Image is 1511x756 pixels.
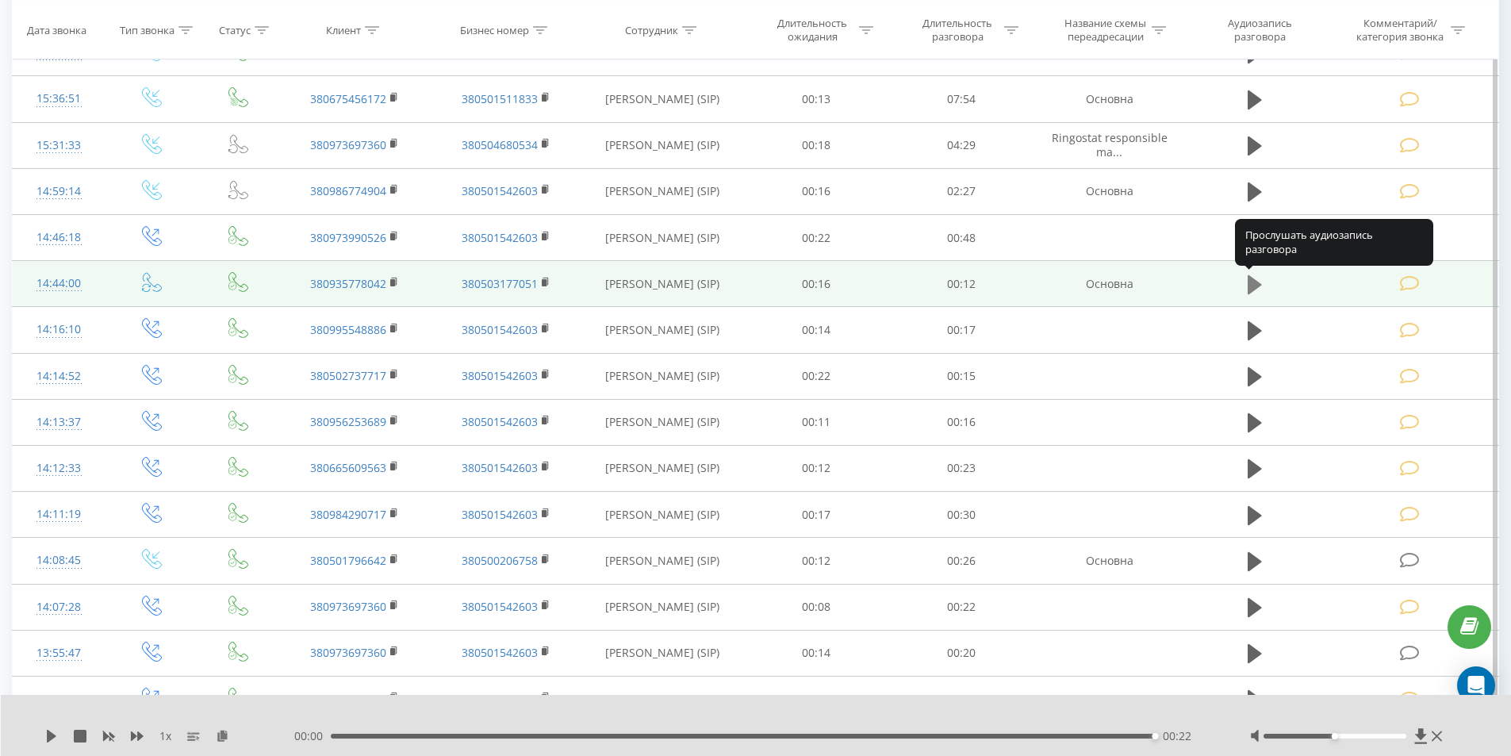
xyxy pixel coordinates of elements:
a: 380956253689 [310,414,386,429]
td: 00:48 [889,215,1034,261]
div: Тип звонка [120,23,174,36]
td: 07:54 [889,76,1034,122]
a: 380501542603 [462,691,538,706]
span: 1 x [159,728,171,744]
div: 14:14:52 [29,361,90,392]
td: [PERSON_NAME] (SIP) [581,445,744,491]
div: Статус [219,23,251,36]
a: 380504680534 [462,137,538,152]
td: 00:16 [889,399,1034,445]
a: 380501542603 [462,599,538,614]
td: 00:08 [744,584,889,630]
td: 00:07 [744,676,889,722]
td: [PERSON_NAME] (SIP) [581,492,744,538]
td: [PERSON_NAME] (SIP) [581,307,744,353]
div: Длительность разговора [915,17,1000,44]
a: 380501796642 [310,553,386,568]
div: 14:08:45 [29,545,90,576]
a: 380973697360 [310,645,386,660]
a: 380686032075 [310,691,386,706]
div: Open Intercom Messenger [1457,666,1495,704]
div: 14:11:19 [29,499,90,530]
a: 380501542603 [462,368,538,383]
span: Ringostat responsible ma... [1052,130,1168,159]
td: Основна [1034,261,1184,307]
td: Основна [1034,538,1184,584]
div: 14:16:10 [29,314,90,345]
td: 00:22 [744,215,889,261]
a: 380665609563 [310,460,386,475]
div: 14:12:33 [29,453,90,484]
a: 380973697360 [310,137,386,152]
div: Клиент [326,23,361,36]
a: 380973990526 [310,230,386,245]
td: 00:16 [744,168,889,214]
div: Дата звонка [27,23,86,36]
td: [PERSON_NAME] (SIP) [581,168,744,214]
td: [PERSON_NAME] (SIP) [581,676,744,722]
td: [PERSON_NAME] (SIP) [581,261,744,307]
div: 14:59:14 [29,176,90,207]
td: Основна [1034,168,1184,214]
td: 00:14 [744,307,889,353]
td: 00:22 [889,584,1034,630]
a: 380501542603 [462,183,538,198]
td: [PERSON_NAME] (SIP) [581,353,744,399]
a: 380986774904 [310,183,386,198]
div: 14:13:37 [29,407,90,438]
td: 00:11 [744,399,889,445]
td: Основна [1034,76,1184,122]
a: 380935778042 [310,276,386,291]
div: 13:55:47 [29,638,90,669]
a: 380501511833 [462,91,538,106]
div: Accessibility label [1152,733,1158,739]
a: 380500206758 [462,553,538,568]
a: 380989414017 [310,45,386,60]
td: 00:30 [889,492,1034,538]
a: 380984290717 [310,507,386,522]
a: 380502737717 [310,368,386,383]
a: 380501542603 [462,230,538,245]
td: [PERSON_NAME] (SIP) [581,122,744,168]
td: 00:12 [744,538,889,584]
a: 380503177051 [462,276,538,291]
div: Аудиозапись разговора [1208,17,1311,44]
td: 00:16 [744,261,889,307]
a: 380501542603 [462,322,538,337]
td: 00:12 [744,445,889,491]
a: 380501542603 [462,460,538,475]
div: Комментарий/категория звонка [1354,17,1447,44]
td: [PERSON_NAME] (SIP) [581,399,744,445]
div: 15:31:33 [29,130,90,161]
span: 00:00 [294,728,331,744]
div: Сотрудник [625,23,678,36]
div: 14:07:28 [29,592,90,623]
td: [PERSON_NAME] (SIP) [581,76,744,122]
td: 00:14 [744,630,889,676]
td: 02:27 [889,168,1034,214]
td: [PERSON_NAME] (SIP) [581,215,744,261]
td: 00:13 [744,76,889,122]
div: Прослушать аудиозапись разговора [1235,219,1433,266]
td: 00:17 [744,492,889,538]
div: Accessibility label [1332,733,1338,739]
a: 380995548886 [310,322,386,337]
td: [PERSON_NAME] (SIP) [581,538,744,584]
td: 00:26 [889,538,1034,584]
a: 380501542603 [462,414,538,429]
a: 380675456172 [310,91,386,106]
td: 00:17 [889,307,1034,353]
div: 15:36:51 [29,83,90,114]
a: 380501542603 [462,645,538,660]
div: Бизнес номер [460,23,529,36]
td: 00:22 [744,353,889,399]
span: 00:22 [1163,728,1191,744]
td: 00:20 [889,630,1034,676]
a: 380501542603 [462,507,538,522]
td: 00:20 [889,676,1034,722]
td: [PERSON_NAME] (SIP) [581,584,744,630]
a: 380973697360 [310,599,386,614]
td: 00:12 [889,261,1034,307]
div: 12:59:28 [29,684,90,715]
a: 380504260199 [462,45,538,60]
